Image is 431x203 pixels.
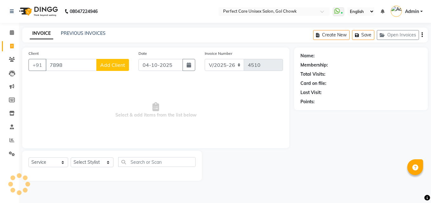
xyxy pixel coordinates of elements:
[138,51,147,56] label: Date
[352,30,374,40] button: Save
[405,8,419,15] span: Admin
[300,89,322,96] div: Last Visit:
[61,30,106,36] a: PREVIOUS INVOICES
[300,80,326,87] div: Card on file:
[300,53,315,59] div: Name:
[377,30,419,40] button: Open Invoices
[300,71,325,78] div: Total Visits:
[300,98,315,105] div: Points:
[404,178,425,197] iframe: chat widget
[100,62,125,68] span: Add Client
[29,79,283,142] span: Select & add items from the list below
[300,62,328,68] div: Membership:
[118,157,196,167] input: Search or Scan
[96,59,129,71] button: Add Client
[70,3,98,20] b: 08047224946
[29,51,39,56] label: Client
[16,3,60,20] img: logo
[205,51,232,56] label: Invoice Number
[29,59,46,71] button: +91
[313,30,350,40] button: Create New
[391,6,402,17] img: Admin
[30,28,53,39] a: INVOICE
[46,59,97,71] input: Search by Name/Mobile/Email/Code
